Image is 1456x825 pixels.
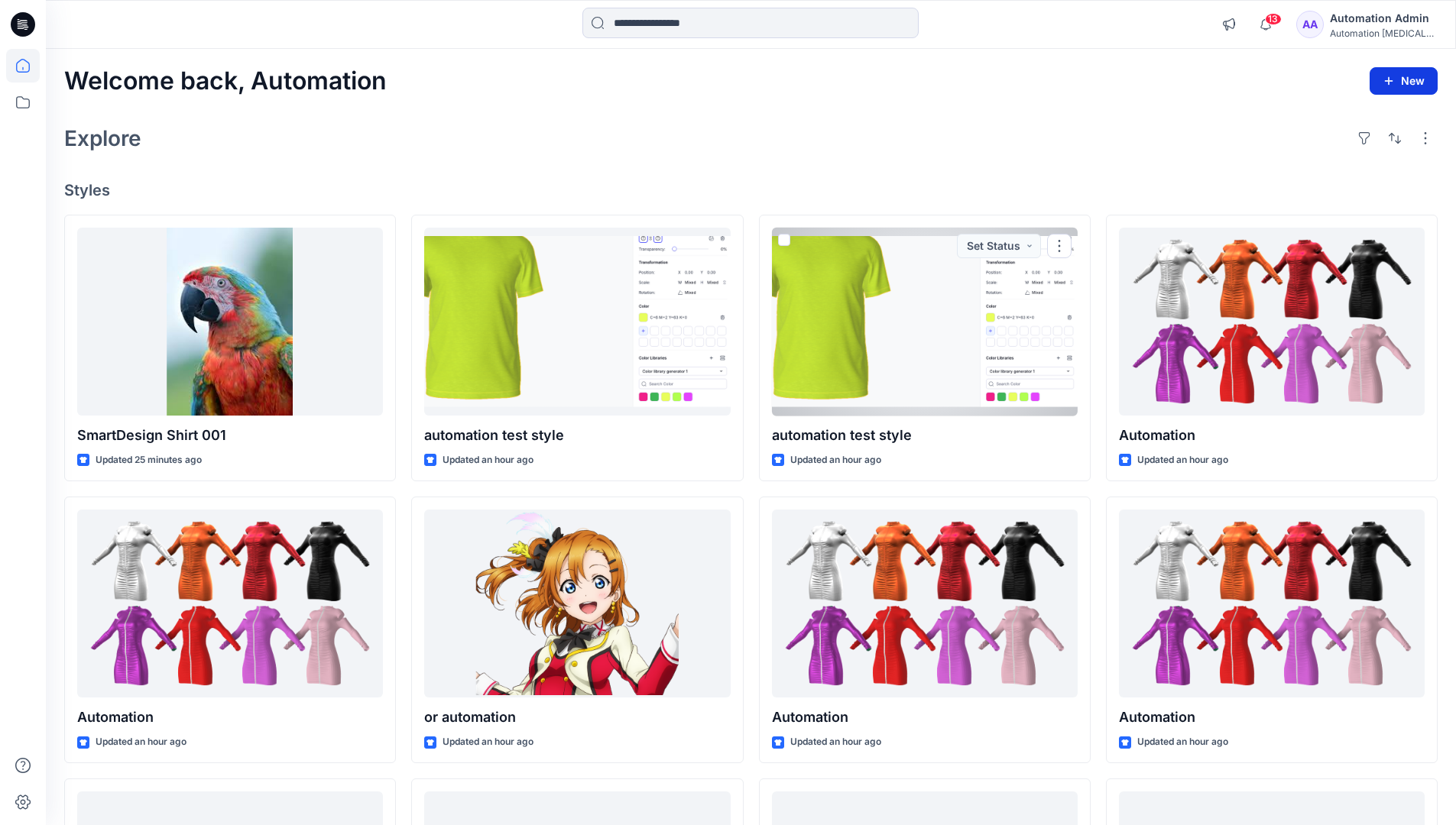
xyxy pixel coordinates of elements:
[64,126,141,150] h2: Explore
[64,181,1438,199] h4: Styles
[1265,13,1282,25] span: 13
[1330,27,1437,39] div: Automation [MEDICAL_DATA]...
[77,510,383,698] a: Automation
[772,228,1078,416] a: automation test style
[1119,425,1425,446] p: Automation
[77,707,383,728] p: Automation
[1370,67,1438,95] button: New
[443,734,533,750] p: Updated an hour ago
[1119,228,1425,416] a: Automation
[1330,9,1437,27] div: Automation Admin
[96,452,202,468] p: Updated 25 minutes ago
[1137,452,1228,468] p: Updated an hour ago
[64,67,387,95] h2: Welcome back, Automation
[772,510,1078,698] a: Automation
[443,452,533,468] p: Updated an hour ago
[1119,510,1425,698] a: Automation
[772,425,1078,446] p: automation test style
[96,734,186,750] p: Updated an hour ago
[424,707,730,728] p: or automation
[77,425,383,446] p: SmartDesign Shirt 001
[424,510,730,698] a: or automation
[1137,734,1228,750] p: Updated an hour ago
[1296,11,1324,38] div: AA
[77,228,383,416] a: SmartDesign Shirt 001
[790,452,881,468] p: Updated an hour ago
[772,707,1078,728] p: Automation
[424,425,730,446] p: automation test style
[1119,707,1425,728] p: Automation
[790,734,881,750] p: Updated an hour ago
[424,228,730,416] a: automation test style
